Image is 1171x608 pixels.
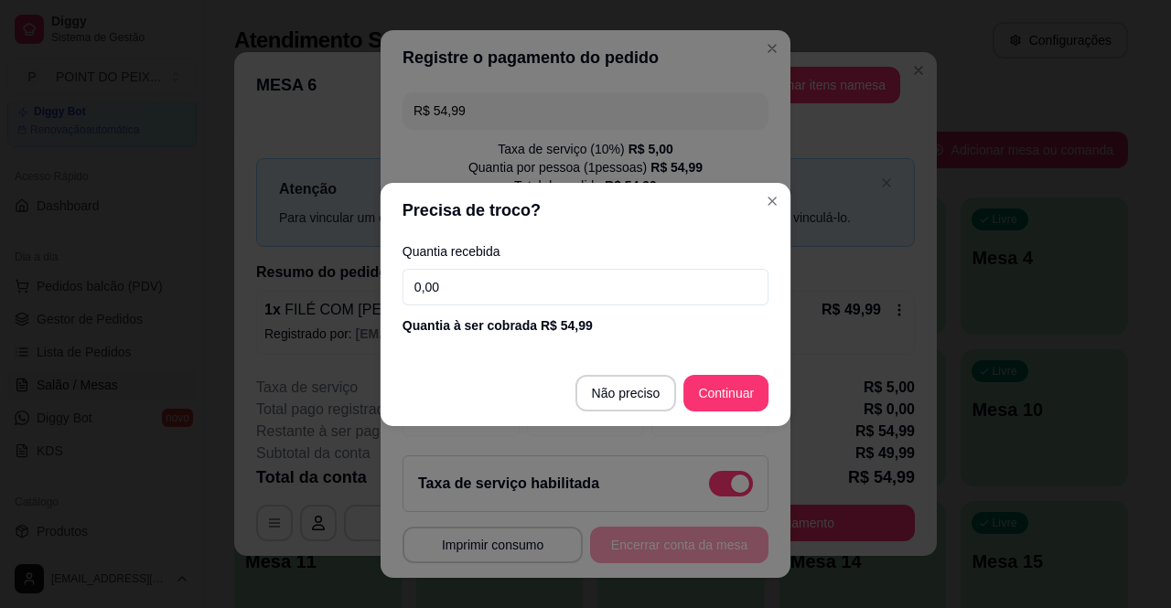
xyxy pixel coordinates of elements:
button: Close [757,186,787,215]
button: Não preciso [575,375,677,411]
div: Quantia à ser cobrada R$ 54,99 [403,316,768,335]
button: Continuar [683,375,768,411]
header: Precisa de troco? [381,182,790,237]
label: Quantia recebida [403,244,768,257]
